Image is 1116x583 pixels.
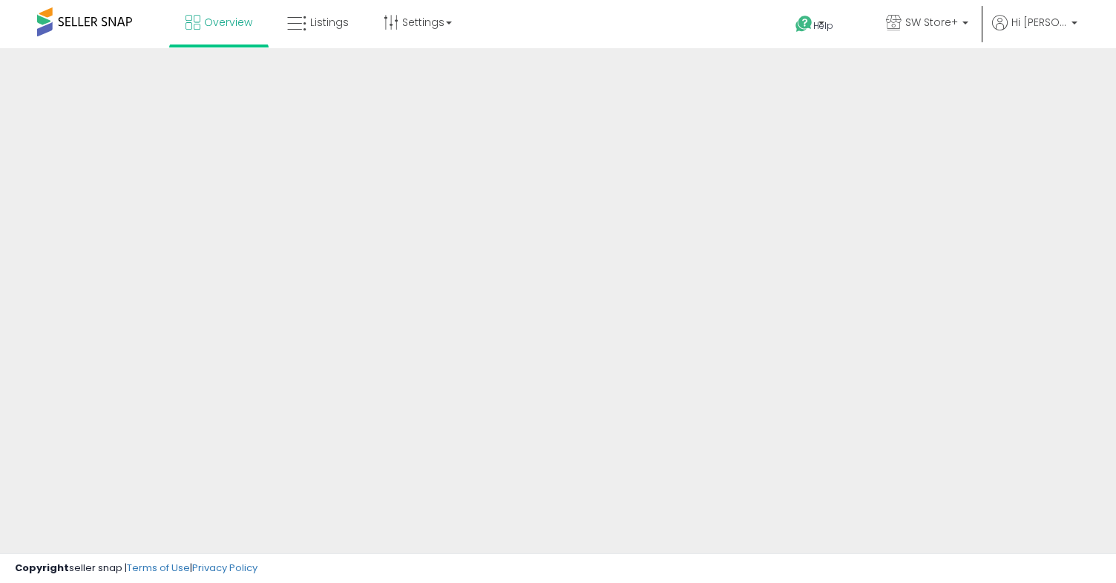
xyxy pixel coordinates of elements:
a: Help [784,4,862,48]
span: Listings [310,15,349,30]
i: Get Help [795,15,813,33]
a: Hi [PERSON_NAME] [992,15,1077,48]
div: seller snap | | [15,561,257,576]
span: SW Store+ [905,15,958,30]
a: Privacy Policy [192,561,257,575]
span: Help [813,19,833,32]
strong: Copyright [15,561,69,575]
span: Hi [PERSON_NAME] [1011,15,1067,30]
span: Overview [204,15,252,30]
a: Terms of Use [127,561,190,575]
